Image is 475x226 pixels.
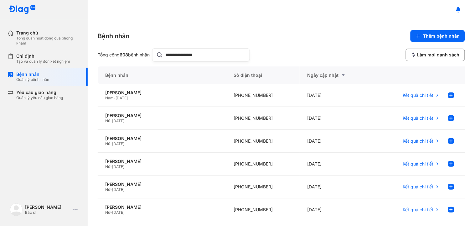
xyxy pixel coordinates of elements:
[112,118,124,123] span: [DATE]
[105,118,110,123] span: Nữ
[300,176,373,198] div: [DATE]
[16,59,70,64] div: Tạo và quản lý đơn xét nghiệm
[105,136,219,141] div: [PERSON_NAME]
[116,96,128,100] span: [DATE]
[300,84,373,107] div: [DATE]
[300,130,373,153] div: [DATE]
[226,130,300,153] div: [PHONE_NUMBER]
[105,159,219,164] div: [PERSON_NAME]
[226,84,300,107] div: [PHONE_NUMBER]
[105,96,114,100] span: Nam
[112,141,124,146] span: [DATE]
[16,90,63,95] div: Yêu cầu giao hàng
[105,90,219,96] div: [PERSON_NAME]
[110,141,112,146] span: -
[105,113,219,118] div: [PERSON_NAME]
[112,187,124,192] span: [DATE]
[110,210,112,215] span: -
[110,164,112,169] span: -
[25,204,70,210] div: [PERSON_NAME]
[112,164,124,169] span: [DATE]
[105,164,110,169] span: Nữ
[226,66,300,84] div: Số điện thoại
[16,36,80,46] div: Tổng quan hoạt động của phòng khám
[112,210,124,215] span: [DATE]
[307,71,366,79] div: Ngày cập nhật
[226,176,300,198] div: [PHONE_NUMBER]
[16,71,49,77] div: Bệnh nhân
[403,138,434,144] span: Kết quả chi tiết
[226,107,300,130] div: [PHONE_NUMBER]
[110,187,112,192] span: -
[105,210,110,215] span: Nữ
[98,66,226,84] div: Bệnh nhân
[105,141,110,146] span: Nữ
[105,204,219,210] div: [PERSON_NAME]
[105,181,219,187] div: [PERSON_NAME]
[403,92,434,98] span: Kết quả chi tiết
[98,32,129,40] div: Bệnh nhân
[300,107,373,130] div: [DATE]
[105,187,110,192] span: Nữ
[9,5,36,15] img: logo
[25,210,70,215] div: Bác sĩ
[403,184,434,190] span: Kết quả chi tiết
[16,77,49,82] div: Quản lý bệnh nhân
[406,49,465,61] button: Làm mới danh sách
[300,198,373,221] div: [DATE]
[226,153,300,176] div: [PHONE_NUMBER]
[403,161,434,167] span: Kết quả chi tiết
[114,96,116,100] span: -
[16,30,80,36] div: Trang chủ
[16,53,70,59] div: Chỉ định
[120,52,128,57] span: 608
[417,52,460,58] span: Làm mới danh sách
[403,207,434,213] span: Kết quả chi tiết
[410,30,465,42] button: Thêm bệnh nhân
[10,203,23,216] img: logo
[98,52,150,58] div: Tổng cộng bệnh nhân
[226,198,300,221] div: [PHONE_NUMBER]
[16,95,63,100] div: Quản lý yêu cầu giao hàng
[300,153,373,176] div: [DATE]
[110,118,112,123] span: -
[423,33,460,39] span: Thêm bệnh nhân
[403,115,434,121] span: Kết quả chi tiết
